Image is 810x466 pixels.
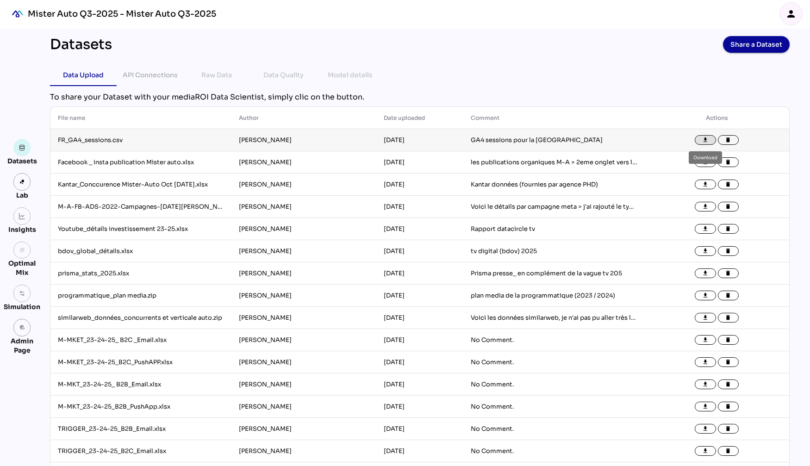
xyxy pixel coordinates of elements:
td: [PERSON_NAME] [231,151,376,174]
td: No Comment. [463,396,644,418]
td: [PERSON_NAME] [231,307,376,329]
td: [DATE] [376,196,463,218]
i: delete [725,404,732,410]
i: delete [725,159,732,166]
td: [DATE] [376,307,463,329]
div: Datasets [50,36,112,53]
i: file_download [702,137,709,143]
td: No Comment. [463,418,644,440]
td: [PERSON_NAME] [231,351,376,373]
i: delete [725,270,732,277]
td: [PERSON_NAME] [231,329,376,351]
td: TRIGGER_23-24-25_B2C_Email.xlsx [50,440,231,462]
td: No Comment. [463,373,644,396]
td: [PERSON_NAME] [231,196,376,218]
div: Data Upload [63,69,104,81]
img: settings.svg [19,290,25,297]
div: To share your Dataset with your mediaROI Data Scientist, simply clic on the button. [50,92,790,103]
i: delete [725,315,732,321]
i: file_download [702,359,709,366]
td: similarweb_données_concurrents et verticale auto.zip [50,307,231,329]
i: grain [19,247,25,254]
div: Insights [8,225,36,234]
td: [DATE] [376,329,463,351]
td: GA4 sessions pour la [GEOGRAPHIC_DATA] [463,129,644,151]
th: File name [50,107,231,129]
div: Raw Data [201,69,232,81]
i: delete [725,292,732,299]
td: [PERSON_NAME] [231,129,376,151]
i: file_download [702,270,709,277]
td: [PERSON_NAME] [231,440,376,462]
td: [DATE] [376,240,463,262]
i: file_download [702,337,709,343]
td: Kantar_Conccurence Mister-Auto Oct [DATE].xlsx [50,174,231,196]
img: data.svg [19,144,25,151]
div: Lab [12,191,32,200]
i: delete [725,426,732,432]
td: FR_GA4_sessions.csv [50,129,231,151]
i: file_download [702,292,709,299]
i: delete [725,381,732,388]
td: No Comment. [463,329,644,351]
td: [DATE] [376,440,463,462]
td: [PERSON_NAME] [231,285,376,307]
td: [PERSON_NAME] [231,174,376,196]
td: Youtube_détails investissement 23-25.xlsx [50,218,231,240]
i: file_download [702,404,709,410]
i: file_download [702,381,709,388]
div: Admin Page [4,336,40,355]
td: M-MKET_23-24-25_ B2C _Email.xlsx [50,329,231,351]
i: delete [725,337,732,343]
div: API Connections [123,69,178,81]
i: delete [725,137,732,143]
td: Voici le détails par campagne meta > j'ai rajouté le type de campagne en colonne et aussi les dat... [463,196,644,218]
td: [DATE] [376,151,463,174]
img: mediaROI [7,4,28,24]
div: Data Quality [263,69,304,81]
i: file_download [702,159,709,166]
td: Prisma presse_ en complément de la vague tv 205 [463,262,644,285]
td: [DATE] [376,418,463,440]
i: delete [725,448,732,454]
i: delete [725,204,732,210]
td: les publications organiques M-A > 2eme onglet vers le spreadsheet car j'ai du bricoler ce fichier... [463,151,644,174]
th: Author [231,107,376,129]
td: [PERSON_NAME] [231,396,376,418]
td: [DATE] [376,373,463,396]
img: graph.svg [19,213,25,219]
div: Mister Auto Q3-2025 - Mister Auto Q3-2025 [28,8,216,19]
td: [DATE] [376,396,463,418]
td: TRIGGER_23-24-25_B2B_Email.xlsx [50,418,231,440]
td: [DATE] [376,262,463,285]
td: No Comment. [463,440,644,462]
td: [DATE] [376,285,463,307]
td: [PERSON_NAME] [231,418,376,440]
td: prisma_stats_2025.xlsx [50,262,231,285]
th: Date uploaded [376,107,463,129]
td: bdov_global_détails.xlsx [50,240,231,262]
img: lab.svg [19,179,25,185]
td: [DATE] [376,351,463,373]
div: Simulation [4,302,40,311]
span: Share a Dataset [730,38,782,51]
td: Voici les données similarweb, je n'ai pas pu aller très loin en terme de dates : au pire 1 mois a... [463,307,644,329]
td: [PERSON_NAME] [231,218,376,240]
td: M-MKET_23-24-25_B2C_PushAPP.xlsx [50,351,231,373]
td: M-MKT_23-24-25_B2B_PushApp.xlsx [50,396,231,418]
i: file_download [702,426,709,432]
i: file_download [702,315,709,321]
td: plan media de la programmatique (2023 / 2024) [463,285,644,307]
i: file_download [702,226,709,232]
i: delete [725,181,732,188]
td: Kantar données (fournies par agence PHD) [463,174,644,196]
i: file_download [702,181,709,188]
td: [PERSON_NAME] [231,240,376,262]
div: Datasets [7,156,37,166]
td: tv digital (bdov) 2025 [463,240,644,262]
div: Optimal Mix [4,259,40,277]
i: person [785,8,797,19]
td: [DATE] [376,129,463,151]
td: M-MKT_23-24-25_ B2B_Email.xlsx [50,373,231,396]
i: file_download [702,204,709,210]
